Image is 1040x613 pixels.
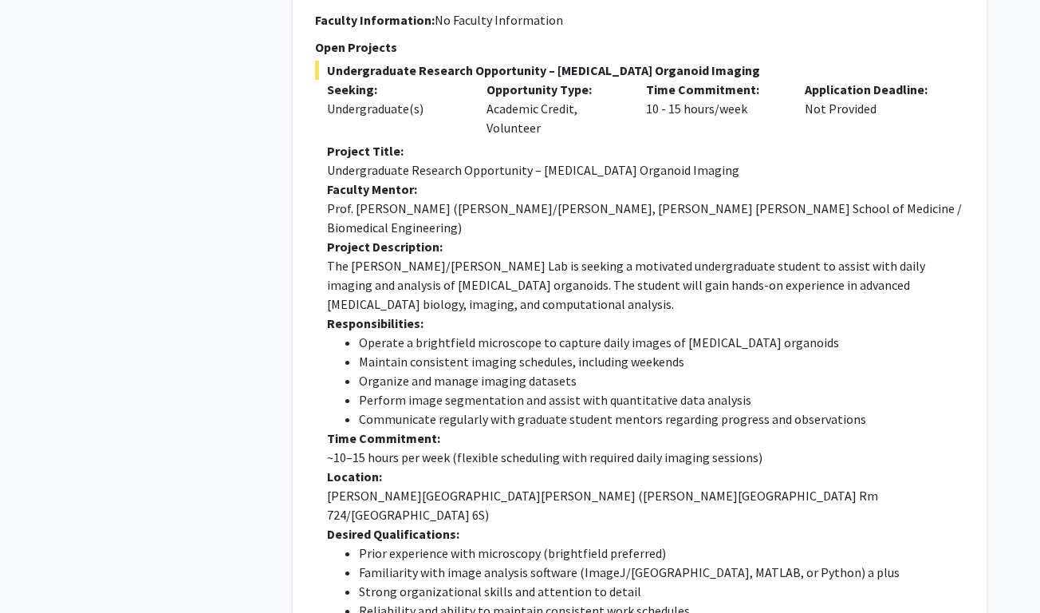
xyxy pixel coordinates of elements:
[634,80,794,137] div: 10 - 15 hours/week
[327,160,964,180] p: Undergraduate Research Opportunity – [MEDICAL_DATA] Organoid Imaging
[327,143,404,159] strong: Project Title:
[315,38,964,57] p: Open Projects
[359,390,964,409] li: Perform image segmentation and assist with quantitative data analysis
[327,199,964,237] p: Prof. [PERSON_NAME] ([PERSON_NAME]/[PERSON_NAME], [PERSON_NAME] [PERSON_NAME] School of Medicine ...
[646,80,782,99] p: Time Commitment:
[315,61,964,80] span: Undergraduate Research Opportunity – [MEDICAL_DATA] Organoid Imaging
[475,80,634,137] div: Academic Credit, Volunteer
[359,563,964,582] li: Familiarity with image analysis software (ImageJ/[GEOGRAPHIC_DATA], MATLAB, or Python) a plus
[327,80,463,99] p: Seeking:
[315,12,435,28] b: Faculty Information:
[805,80,940,99] p: Application Deadline:
[359,333,964,352] li: Operate a brightfield microscope to capture daily images of [MEDICAL_DATA] organoids
[359,371,964,390] li: Organize and manage imaging datasets
[327,486,964,524] p: [PERSON_NAME][GEOGRAPHIC_DATA][PERSON_NAME] ([PERSON_NAME][GEOGRAPHIC_DATA] Rm 724/[GEOGRAPHIC_DA...
[359,544,964,563] li: Prior experience with microscopy (brightfield preferred)
[487,80,622,99] p: Opportunity Type:
[327,469,382,484] strong: Location:
[435,12,563,28] span: No Faculty Information
[327,430,440,446] strong: Time Commitment:
[12,541,68,601] iframe: Chat
[327,239,443,255] strong: Project Description:
[359,352,964,371] li: Maintain consistent imaging schedules, including weekends
[327,256,964,314] p: The [PERSON_NAME]/[PERSON_NAME] Lab is seeking a motivated undergraduate student to assist with d...
[327,448,964,467] p: ~10–15 hours per week (flexible scheduling with required daily imaging sessions)
[327,526,459,542] strong: Desired Qualifications:
[327,181,417,197] strong: Faculty Mentor:
[359,582,964,601] li: Strong organizational skills and attention to detail
[359,409,964,429] li: Communicate regularly with graduate student mentors regarding progress and observations
[327,99,463,118] div: Undergraduate(s)
[793,80,952,137] div: Not Provided
[327,315,423,331] strong: Responsibilities:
